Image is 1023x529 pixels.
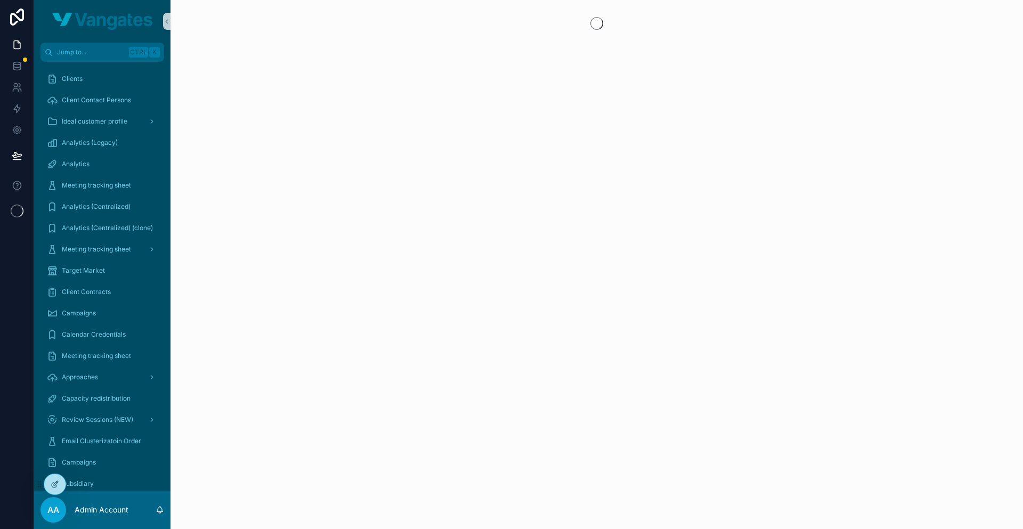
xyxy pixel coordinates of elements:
[47,503,59,516] span: AA
[62,117,127,126] span: Ideal customer profile
[40,240,164,259] a: Meeting tracking sheet
[62,202,131,211] span: Analytics (Centralized)
[62,330,126,339] span: Calendar Credentials
[62,75,83,83] span: Clients
[40,112,164,131] a: Ideal customer profile
[62,160,90,168] span: Analytics
[62,181,131,190] span: Meeting tracking sheet
[40,346,164,365] a: Meeting tracking sheet
[40,218,164,238] a: Analytics (Centralized) (clone)
[62,224,153,232] span: Analytics (Centralized) (clone)
[40,176,164,195] a: Meeting tracking sheet
[62,416,133,424] span: Review Sessions (NEW)
[40,91,164,110] a: Client Contact Persons
[40,304,164,323] a: Campaigns
[40,389,164,408] a: Capacity redistribution
[62,288,111,296] span: Client Contracts
[40,154,164,174] a: Analytics
[75,504,128,515] p: Admin Account
[62,139,118,147] span: Analytics (Legacy)
[40,261,164,280] a: Target Market
[40,410,164,429] a: Review Sessions (NEW)
[40,69,164,88] a: Clients
[40,368,164,387] a: Approaches
[62,309,96,318] span: Campaigns
[129,47,148,58] span: Ctrl
[62,352,131,360] span: Meeting tracking sheet
[40,43,164,62] button: Jump to...CtrlK
[57,48,125,56] span: Jump to...
[62,394,131,403] span: Capacity redistribution
[62,479,94,488] span: Subsidiary
[40,432,164,451] a: Email Clusterizatoin Order
[40,197,164,216] a: Analytics (Centralized)
[52,13,152,30] img: App logo
[62,373,98,381] span: Approaches
[40,282,164,302] a: Client Contracts
[40,133,164,152] a: Analytics (Legacy)
[62,96,131,104] span: Client Contact Persons
[62,458,96,467] span: Campaigns
[40,453,164,472] a: Campaigns
[34,62,170,491] div: scrollable content
[62,245,131,254] span: Meeting tracking sheet
[40,474,164,493] a: Subsidiary
[150,48,159,56] span: K
[62,266,105,275] span: Target Market
[62,437,141,445] span: Email Clusterizatoin Order
[40,325,164,344] a: Calendar Credentials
